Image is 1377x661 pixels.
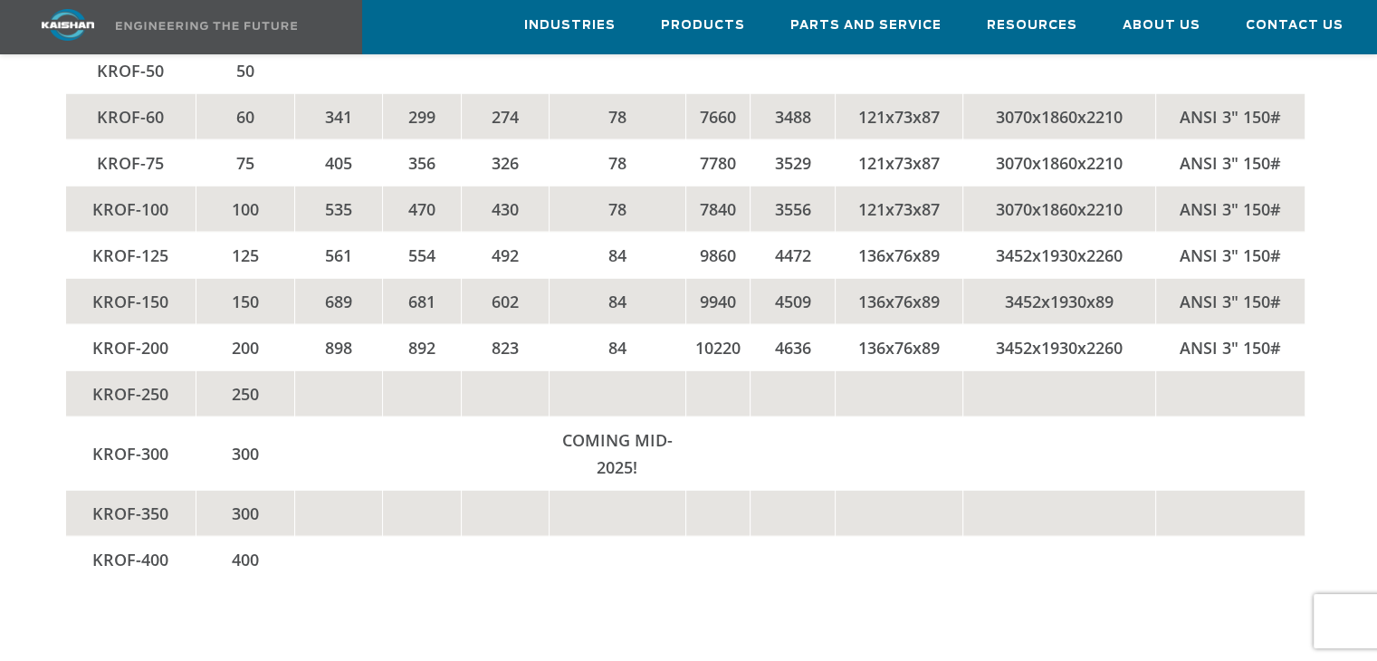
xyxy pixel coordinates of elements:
td: 84 [549,233,685,279]
a: Parts and Service [790,1,942,50]
span: Contact Us [1246,15,1344,36]
td: 136x76x89 [835,233,963,279]
td: 492 [462,233,550,279]
td: 3452x1930x2260 [963,325,1155,371]
td: 3488 [751,94,836,140]
td: 898 [295,325,383,371]
td: 10220 [685,325,751,371]
td: 78 [549,140,685,187]
td: 823 [462,325,550,371]
span: Products [661,15,745,36]
td: 3070x1860x2210 [963,187,1155,233]
td: ANSI 3" 150# [1155,233,1305,279]
td: KROF-100 [66,187,196,233]
td: 535 [295,187,383,233]
img: Engineering the future [116,22,297,30]
td: ANSI 3" 150# [1155,325,1305,371]
td: 326 [462,140,550,187]
td: 4509 [751,279,836,325]
td: 430 [462,187,550,233]
span: Industries [524,15,616,36]
td: 300 [196,417,294,491]
td: 50 [196,48,294,94]
td: 561 [295,233,383,279]
td: 470 [382,187,461,233]
td: 7840 [685,187,751,233]
td: KROF-60 [66,94,196,140]
td: 681 [382,279,461,325]
td: KROF-75 [66,140,196,187]
span: Parts and Service [790,15,942,36]
td: 356 [382,140,461,187]
td: 9940 [685,279,751,325]
td: 274 [462,94,550,140]
td: 250 [196,371,294,417]
td: 84 [549,325,685,371]
td: 300 [196,491,294,537]
td: KROF-400 [66,537,196,583]
span: About Us [1123,15,1200,36]
td: 892 [382,325,461,371]
td: 60 [196,94,294,140]
td: 9860 [685,233,751,279]
td: 121x73x87 [835,140,963,187]
td: 150 [196,279,294,325]
td: KROF-300 [66,417,196,491]
td: KROF-150 [66,279,196,325]
td: KROF-250 [66,371,196,417]
td: 200 [196,325,294,371]
td: 602 [462,279,550,325]
td: 299 [382,94,461,140]
td: 84 [549,279,685,325]
td: 341 [295,94,383,140]
td: 136x76x89 [835,279,963,325]
td: ANSI 3" 150# [1155,94,1305,140]
td: 78 [549,94,685,140]
td: 3452x1930x89 [963,279,1155,325]
td: 100 [196,187,294,233]
td: 3452x1930x2260 [963,233,1155,279]
td: KROF-125 [66,233,196,279]
td: 7660 [685,94,751,140]
td: 689 [295,279,383,325]
td: ANSI 3" 150# [1155,140,1305,187]
td: 3529 [751,140,836,187]
td: KROF-200 [66,325,196,371]
td: 3070x1860x2210 [963,140,1155,187]
td: 121x73x87 [835,94,963,140]
td: 4472 [751,233,836,279]
td: 78 [549,187,685,233]
td: COMING MID-2025! [549,417,685,491]
td: 75 [196,140,294,187]
td: ANSI 3" 150# [1155,279,1305,325]
a: Products [661,1,745,50]
span: Resources [987,15,1077,36]
td: 121x73x87 [835,187,963,233]
td: 7780 [685,140,751,187]
td: 400 [196,537,294,583]
td: 4636 [751,325,836,371]
td: KROF-350 [66,491,196,537]
a: About Us [1123,1,1200,50]
a: Industries [524,1,616,50]
td: KROF-50 [66,48,196,94]
td: 3556 [751,187,836,233]
td: 405 [295,140,383,187]
td: 3070x1860x2210 [963,94,1155,140]
a: Resources [987,1,1077,50]
td: ANSI 3" 150# [1155,187,1305,233]
td: 125 [196,233,294,279]
td: 136x76x89 [835,325,963,371]
td: 554 [382,233,461,279]
a: Contact Us [1246,1,1344,50]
